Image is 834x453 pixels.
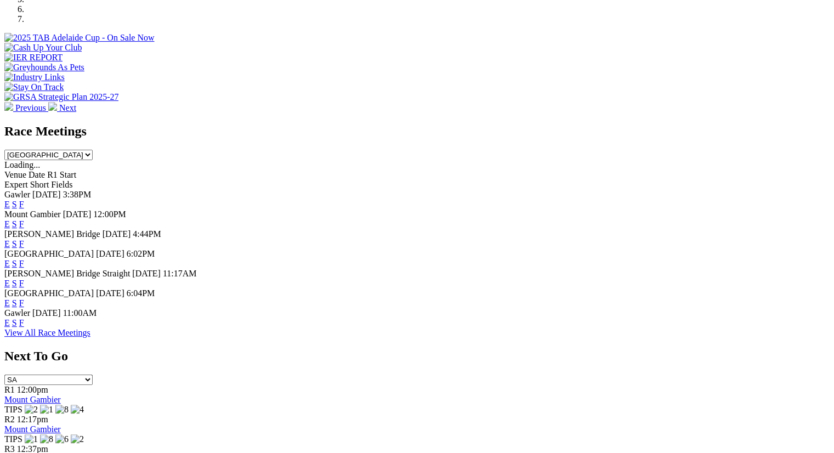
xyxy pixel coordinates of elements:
[96,249,124,258] span: [DATE]
[19,318,24,327] a: F
[48,102,57,111] img: chevron-right-pager-white.svg
[133,229,161,239] span: 4:44PM
[17,415,48,424] span: 12:17pm
[4,269,130,278] span: [PERSON_NAME] Bridge Straight
[71,434,84,444] img: 2
[12,298,17,308] a: S
[4,102,13,111] img: chevron-left-pager-white.svg
[30,180,49,189] span: Short
[4,424,61,434] a: Mount Gambier
[40,405,53,415] img: 1
[4,318,10,327] a: E
[4,259,10,268] a: E
[29,170,45,179] span: Date
[32,308,61,318] span: [DATE]
[25,405,38,415] img: 2
[93,209,126,219] span: 12:00PM
[127,249,155,258] span: 6:02PM
[4,72,65,82] img: Industry Links
[4,349,830,364] h2: Next To Go
[12,200,17,209] a: S
[4,209,61,219] span: Mount Gambier
[19,279,24,288] a: F
[4,103,48,112] a: Previous
[63,209,92,219] span: [DATE]
[4,288,94,298] span: [GEOGRAPHIC_DATA]
[17,385,48,394] span: 12:00pm
[4,229,100,239] span: [PERSON_NAME] Bridge
[4,82,64,92] img: Stay On Track
[4,249,94,258] span: [GEOGRAPHIC_DATA]
[4,298,10,308] a: E
[4,92,118,102] img: GRSA Strategic Plan 2025-27
[63,308,97,318] span: 11:00AM
[19,239,24,248] a: F
[4,180,28,189] span: Expert
[4,434,22,444] span: TIPS
[63,190,92,199] span: 3:38PM
[4,395,61,404] a: Mount Gambier
[96,288,124,298] span: [DATE]
[32,190,61,199] span: [DATE]
[132,269,161,278] span: [DATE]
[4,239,10,248] a: E
[4,160,40,169] span: Loading...
[4,33,155,43] img: 2025 TAB Adelaide Cup - On Sale Now
[4,405,22,414] span: TIPS
[51,180,72,189] span: Fields
[12,318,17,327] a: S
[4,308,30,318] span: Gawler
[4,385,15,394] span: R1
[12,219,17,229] a: S
[4,219,10,229] a: E
[12,259,17,268] a: S
[4,43,82,53] img: Cash Up Your Club
[4,170,26,179] span: Venue
[4,190,30,199] span: Gawler
[71,405,84,415] img: 4
[127,288,155,298] span: 6:04PM
[12,239,17,248] a: S
[19,219,24,229] a: F
[59,103,76,112] span: Next
[47,170,76,179] span: R1 Start
[25,434,38,444] img: 1
[15,103,46,112] span: Previous
[4,124,830,139] h2: Race Meetings
[4,63,84,72] img: Greyhounds As Pets
[163,269,197,278] span: 11:17AM
[12,279,17,288] a: S
[4,415,15,424] span: R2
[19,298,24,308] a: F
[48,103,76,112] a: Next
[55,434,69,444] img: 6
[55,405,69,415] img: 8
[103,229,131,239] span: [DATE]
[19,200,24,209] a: F
[4,279,10,288] a: E
[4,53,63,63] img: IER REPORT
[40,434,53,444] img: 8
[4,328,90,337] a: View All Race Meetings
[4,200,10,209] a: E
[19,259,24,268] a: F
